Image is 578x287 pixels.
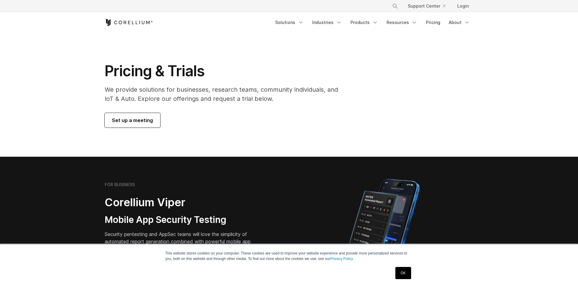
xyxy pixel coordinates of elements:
div: Navigation Menu [385,1,474,12]
a: Login [452,1,474,12]
a: About [445,17,474,28]
img: Corellium MATRIX automated report on iPhone showing app vulnerability test results across securit... [339,176,430,282]
a: Solutions [272,17,307,28]
p: This website stores cookies on your computer. These cookies are used to improve your website expe... [165,251,413,261]
a: Set up a meeting [105,113,160,128]
a: Support Center [403,1,450,12]
a: Products [347,17,382,28]
button: Search [390,1,401,12]
div: Navigation Menu [272,17,474,28]
a: Corellium Home [105,19,153,26]
span: Set up a meeting [112,117,153,124]
h3: Mobile App Security Testing [105,214,260,226]
a: Privacy Policy. [330,257,354,261]
h1: Pricing & Trials [105,62,346,80]
p: We provide solutions for businesses, research teams, community individuals, and IoT & Auto. Explo... [105,85,346,103]
p: Security pentesting and AppSec teams will love the simplicity of automated report generation comb... [105,231,260,252]
a: Resources [383,17,421,28]
a: OK [395,267,411,279]
a: Industries [309,17,346,28]
a: Pricing [422,17,444,28]
h6: FOR BUSINESS [105,182,135,187]
h2: Corellium Viper [105,196,260,209]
